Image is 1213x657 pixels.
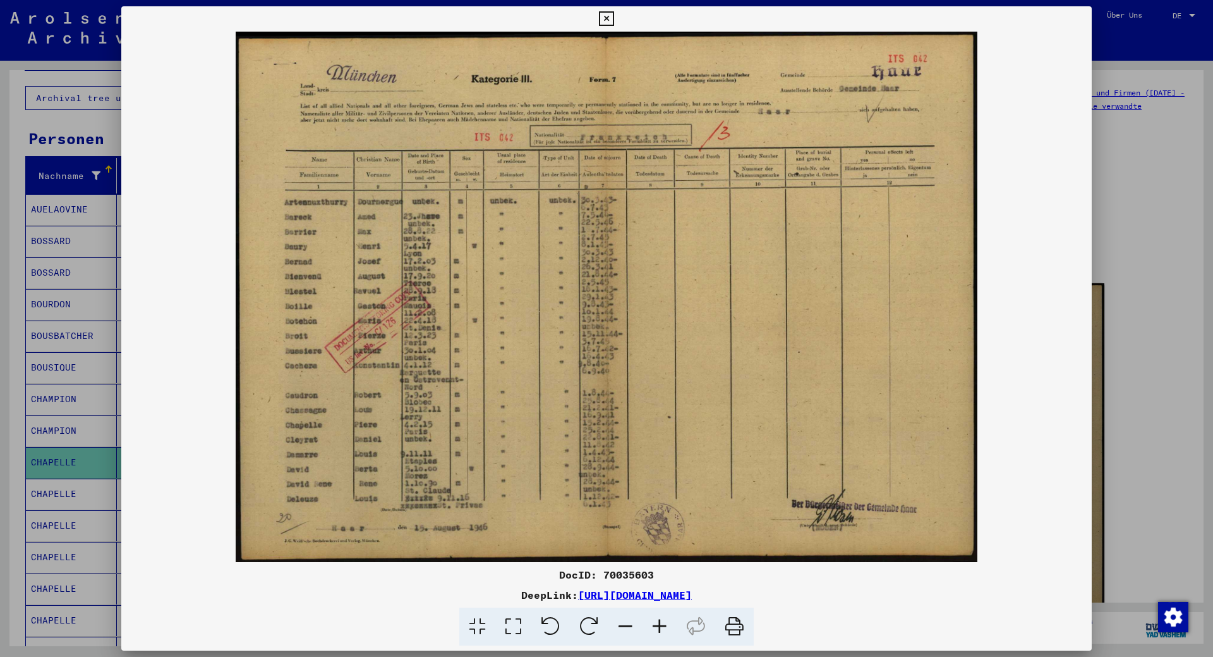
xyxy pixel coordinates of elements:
img: Zustimmung ändern [1158,602,1188,632]
a: [URL][DOMAIN_NAME] [578,589,692,601]
img: 001.jpg [121,32,1092,562]
div: DeepLink: [121,587,1092,603]
div: Zustimmung ändern [1157,601,1188,632]
div: DocID: 70035603 [121,567,1092,582]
